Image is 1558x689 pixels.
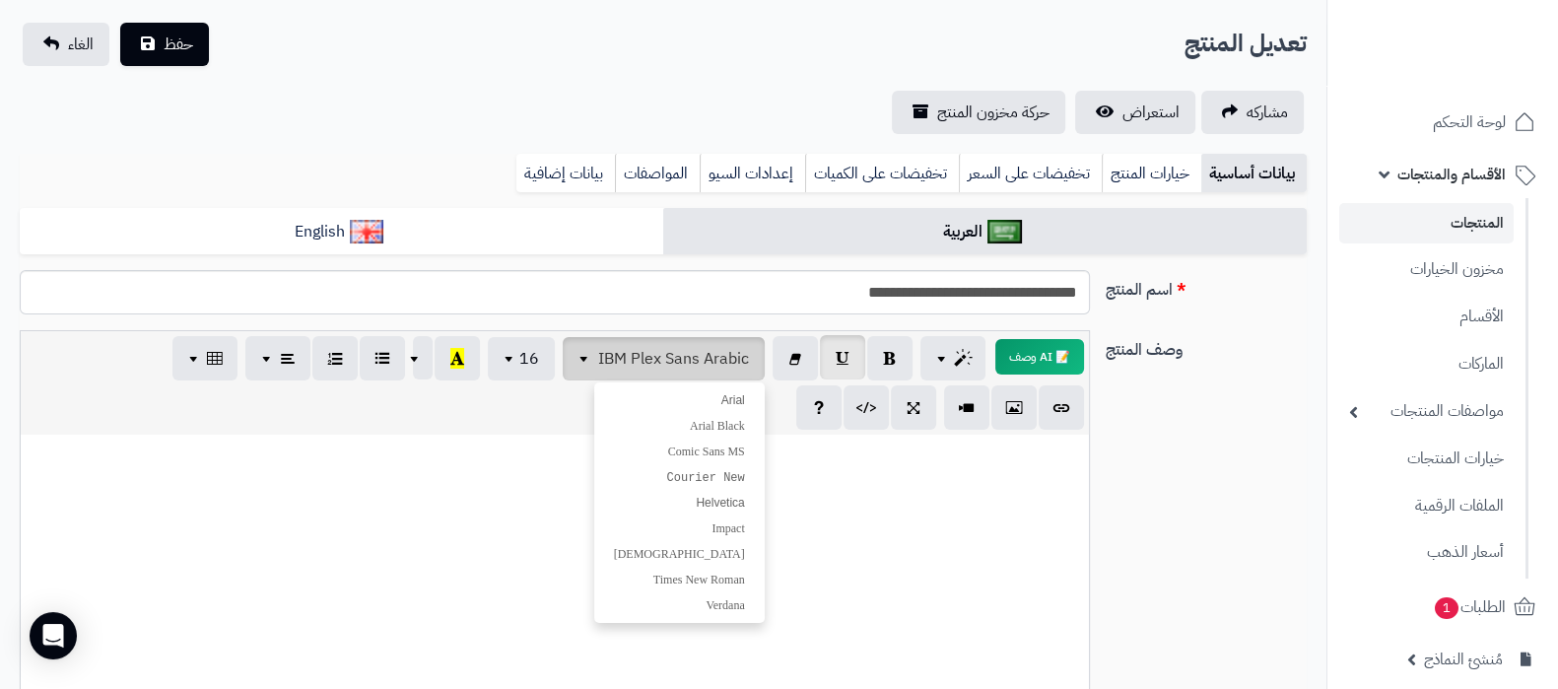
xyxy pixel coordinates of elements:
img: العربية [987,220,1022,243]
span: استعراض [1122,101,1180,124]
a: Helvetica [594,490,765,516]
span: Comic Sans MS [668,445,745,458]
h2: تعديل المنتج [1185,24,1307,64]
a: بيانات أساسية [1201,154,1307,193]
a: تخفيضات على الكميات [805,154,959,193]
span: IBM Plex Sans Arabic [598,347,749,371]
a: لوحة التحكم [1339,99,1546,146]
span: Impact [711,521,744,535]
span: حركة مخزون المنتج [937,101,1050,124]
a: Impact [594,516,765,541]
span: الغاء [68,33,94,56]
span: مشاركه [1247,101,1288,124]
div: Open Intercom Messenger [30,612,77,659]
a: خيارات المنتج [1102,154,1201,193]
span: Courier New [666,471,744,485]
span: حفظ [164,33,193,56]
a: مواصفات المنتجات [1339,390,1514,433]
a: Arial [594,387,765,413]
a: Comic Sans MS [594,439,765,464]
a: الطلبات1 [1339,584,1546,631]
span: Helvetica [696,496,744,510]
button: حفظ [120,23,209,66]
a: استعراض [1075,91,1195,134]
a: الغاء [23,23,109,66]
a: العربية [663,208,1307,256]
a: إعدادات السيو [700,154,805,193]
a: Verdana [594,592,765,618]
a: Arial Black [594,413,765,439]
a: Times New Roman [594,567,765,592]
span: Arial Black [690,419,745,433]
a: مخزون الخيارات [1339,248,1514,291]
a: المواصفات [615,154,700,193]
a: الملفات الرقمية [1339,485,1514,527]
a: المنتجات [1339,203,1514,243]
span: 1 [1435,597,1458,619]
span: Verdana [706,598,744,612]
label: وصف المنتج [1098,330,1315,362]
a: مشاركه [1201,91,1304,134]
span: Arial [721,393,745,407]
a: حركة مخزون المنتج [892,91,1065,134]
span: الأقسام والمنتجات [1397,161,1506,188]
button: 16 [488,337,555,380]
label: اسم المنتج [1098,270,1315,302]
span: الطلبات [1433,593,1506,621]
a: [DEMOGRAPHIC_DATA] [594,541,765,567]
a: تخفيضات على السعر [959,154,1102,193]
a: English [20,208,663,256]
a: Courier New [594,464,765,490]
span: Times New Roman [653,573,745,586]
a: بيانات إضافية [516,154,615,193]
span: [DEMOGRAPHIC_DATA] [614,547,745,561]
a: الماركات [1339,343,1514,385]
a: خيارات المنتجات [1339,438,1514,480]
span: لوحة التحكم [1433,108,1506,136]
a: أسعار الذهب [1339,531,1514,574]
button: IBM Plex Sans Arabic [563,337,765,380]
span: مُنشئ النماذج [1424,646,1503,673]
span: 16 [519,347,539,371]
button: 📝 AI وصف [995,339,1084,375]
a: الأقسام [1339,296,1514,338]
img: English [350,220,384,243]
